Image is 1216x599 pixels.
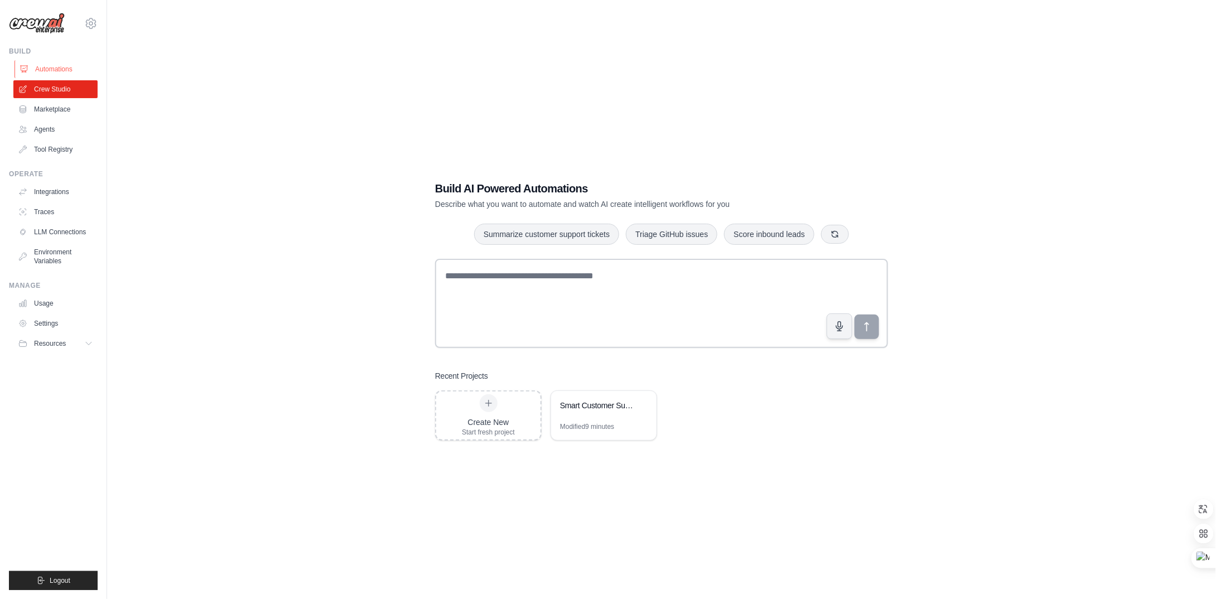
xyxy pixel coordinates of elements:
[435,370,488,381] h3: Recent Projects
[724,224,814,245] button: Score inbound leads
[13,203,98,221] a: Traces
[13,80,98,98] a: Crew Studio
[9,13,65,34] img: Logo
[13,315,98,332] a: Settings
[15,60,99,78] a: Automations
[626,224,717,245] button: Triage GitHub issues
[13,100,98,118] a: Marketplace
[435,199,810,210] p: Describe what you want to automate and watch AI create intelligent workflows for you
[435,181,810,196] h1: Build AI Powered Automations
[462,428,515,437] div: Start fresh project
[50,576,70,585] span: Logout
[13,183,98,201] a: Integrations
[474,224,619,245] button: Summarize customer support tickets
[13,223,98,241] a: LLM Connections
[13,335,98,352] button: Resources
[560,422,614,431] div: Modified 9 minutes
[9,47,98,56] div: Build
[13,120,98,138] a: Agents
[34,339,66,348] span: Resources
[1160,545,1216,599] div: 聊天小组件
[13,141,98,158] a: Tool Registry
[13,243,98,270] a: Environment Variables
[9,170,98,178] div: Operate
[1160,545,1216,599] iframe: Chat Widget
[13,294,98,312] a: Usage
[827,313,852,339] button: Click to speak your automation idea
[821,225,849,244] button: Get new suggestions
[560,400,636,411] div: Smart Customer Support Ticket Automation
[9,281,98,290] div: Manage
[462,417,515,428] div: Create New
[9,571,98,590] button: Logout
